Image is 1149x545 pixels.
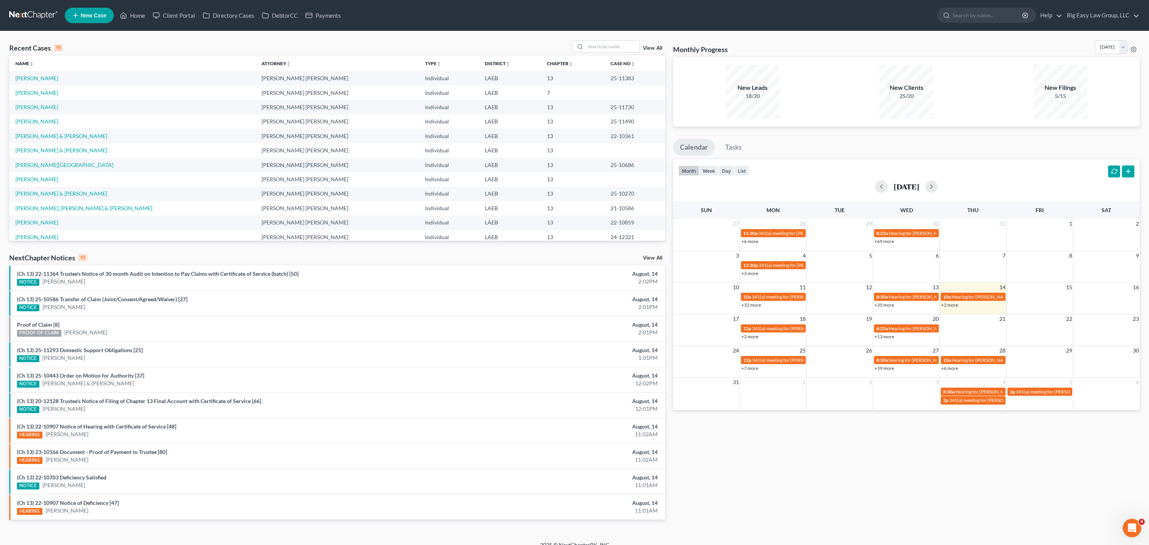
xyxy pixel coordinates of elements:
[419,187,479,201] td: Individual
[865,346,873,355] span: 26
[449,354,658,362] div: 1:01PM
[631,62,635,66] i: unfold_more
[17,508,42,515] div: HEARING
[865,314,873,324] span: 19
[425,61,441,66] a: Typeunfold_more
[999,219,1006,228] span: 31
[479,115,541,129] td: LAEB
[15,190,107,197] a: [PERSON_NAME] & [PERSON_NAME]
[569,62,573,66] i: unfold_more
[419,71,479,85] td: Individual
[758,230,833,236] span: 341(a) meeting for [PERSON_NAME]
[17,270,299,277] a: (Ch 13) 22-11364 Trustee's Notice of 30 month Audit on Intention to Pay Claims with Certificate o...
[258,8,302,22] a: DebtorCC
[604,100,665,114] td: 25-11730
[699,165,719,176] button: week
[1139,519,1145,525] span: 4
[894,182,919,191] h2: [DATE]
[889,230,949,236] span: Hearing for [PERSON_NAME]
[889,326,949,331] span: Hearing for [PERSON_NAME]
[889,294,949,300] span: Hearing for [PERSON_NAME]
[449,474,658,481] div: August, 14
[15,147,107,154] a: [PERSON_NAME] & [PERSON_NAME]
[1132,346,1140,355] span: 30
[743,262,758,268] span: 12:30p
[64,329,107,336] a: [PERSON_NAME]
[449,270,658,278] div: August, 14
[876,326,888,331] span: 8:25a
[868,251,873,260] span: 5
[541,172,604,186] td: 13
[879,92,933,100] div: 25/20
[673,45,728,54] h3: Monthly Progress
[9,43,63,52] div: Recent Cases
[879,83,933,92] div: New Clients
[15,75,58,81] a: [PERSON_NAME]
[932,219,940,228] span: 30
[876,294,888,300] span: 8:30a
[15,162,113,168] a: [PERSON_NAME][GEOGRAPHIC_DATA]
[17,279,39,286] div: NOTICE
[604,158,665,172] td: 25-10686
[1010,389,1015,395] span: 2p
[149,8,199,22] a: Client Portal
[604,216,665,230] td: 22-10859
[46,507,88,515] a: [PERSON_NAME]
[1033,83,1087,92] div: New Filings
[479,187,541,201] td: LAEB
[15,118,58,125] a: [PERSON_NAME]
[479,71,541,85] td: LAEB
[15,205,152,211] a: [PERSON_NAME], [PERSON_NAME] & [PERSON_NAME]
[1036,8,1062,22] a: Help
[449,303,658,311] div: 2:01PM
[1002,378,1006,387] span: 4
[437,62,441,66] i: unfold_more
[735,251,740,260] span: 3
[752,326,827,331] span: 341(a) meeting for [PERSON_NAME]
[999,283,1006,292] span: 14
[255,187,419,201] td: [PERSON_NAME] [PERSON_NAME]
[17,432,42,439] div: HEARING
[449,346,658,354] div: August, 14
[541,129,604,143] td: 13
[673,139,715,156] a: Calendar
[741,365,758,371] a: +7 more
[479,129,541,143] td: LAEB
[718,139,749,156] a: Tasks
[17,304,39,311] div: NOTICE
[874,334,894,339] a: +13 more
[419,86,479,100] td: Individual
[604,115,665,129] td: 25-11490
[889,357,948,363] span: hearing for [PERSON_NAME]
[953,8,1023,22] input: Search by name...
[479,201,541,215] td: LAEB
[726,83,779,92] div: New Leads
[449,329,658,336] div: 2:01PM
[449,499,658,507] div: August, 14
[449,295,658,303] div: August, 14
[900,207,913,213] span: Wed
[15,219,58,226] a: [PERSON_NAME]
[81,13,106,19] span: New Case
[1132,314,1140,324] span: 23
[752,357,827,363] span: 341(a) meeting for [PERSON_NAME]
[935,251,940,260] span: 6
[419,100,479,114] td: Individual
[743,326,751,331] span: 12p
[743,230,758,236] span: 11:30a
[1068,378,1073,387] span: 5
[732,314,740,324] span: 17
[932,314,940,324] span: 20
[42,278,85,285] a: [PERSON_NAME]
[17,347,143,353] a: (Ch 13) 25-11293 Domestic Support Obligations [21]
[302,8,345,22] a: Payments
[419,158,479,172] td: Individual
[479,216,541,230] td: LAEB
[479,100,541,114] td: LAEB
[255,230,419,244] td: [PERSON_NAME] [PERSON_NAME]
[604,230,665,244] td: 24-12321
[15,234,58,240] a: [PERSON_NAME]
[741,238,758,244] a: +6 more
[255,143,419,157] td: [PERSON_NAME] [PERSON_NAME]
[17,372,144,379] a: (Ch 13) 25-10443 Order on Motion for Authority [37]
